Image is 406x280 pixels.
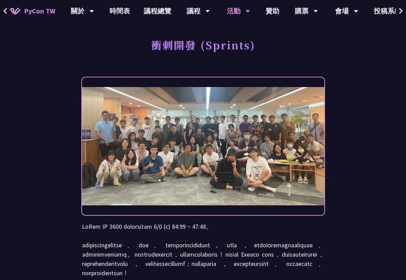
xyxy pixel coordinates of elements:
[24,6,55,16] span: PyCon TW
[151,34,255,55] h1: 衝刺開發 (Sprints)
[82,87,324,206] img: Photo of PyCon Taiwan Sprints
[3,2,62,20] a: PyCon TW
[10,8,21,14] img: Home icon of PyCon TW 2025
